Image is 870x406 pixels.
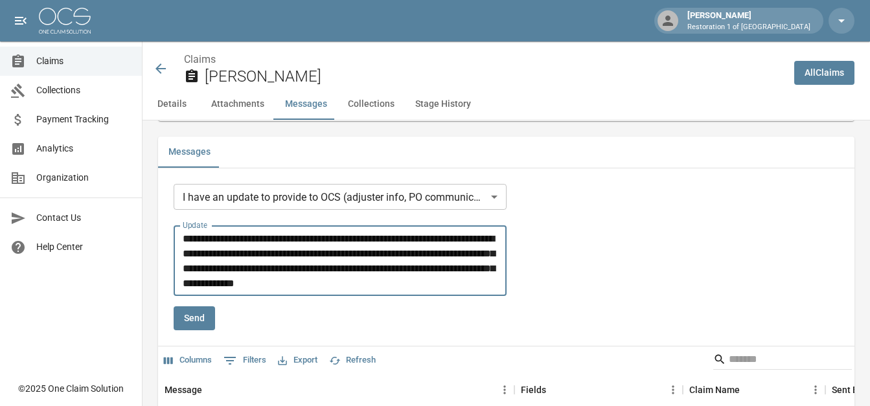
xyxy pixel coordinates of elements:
button: Sort [740,381,758,399]
span: Contact Us [36,211,132,225]
p: Restoration 1 of [GEOGRAPHIC_DATA] [687,22,810,33]
label: Update [183,220,207,231]
div: related-list tabs [158,137,854,168]
a: Claims [184,53,216,65]
button: Sort [202,381,220,399]
button: Attachments [201,89,275,120]
button: Menu [495,380,514,400]
button: Messages [275,89,338,120]
div: I have an update to provide to OCS (adjuster info, PO communication, etc.) [174,184,507,210]
button: Details [143,89,201,120]
div: anchor tabs [143,89,870,120]
button: Sort [546,381,564,399]
img: ocs-logo-white-transparent.png [39,8,91,34]
span: Analytics [36,142,132,155]
button: Menu [663,380,683,400]
button: Show filters [220,350,269,371]
div: Search [713,349,852,372]
nav: breadcrumb [184,52,784,67]
button: Send [174,306,215,330]
a: AllClaims [794,61,854,85]
button: Export [275,350,321,370]
button: open drawer [8,8,34,34]
button: Stage History [405,89,481,120]
span: Help Center [36,240,132,254]
span: Organization [36,171,132,185]
div: [PERSON_NAME] [682,9,816,32]
button: Refresh [326,350,379,370]
span: Payment Tracking [36,113,132,126]
button: Select columns [161,350,215,370]
button: Menu [806,380,825,400]
div: © 2025 One Claim Solution [18,382,124,395]
button: Collections [338,89,405,120]
h2: [PERSON_NAME] [205,67,784,86]
span: Collections [36,84,132,97]
button: Messages [158,137,221,168]
span: Claims [36,54,132,68]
